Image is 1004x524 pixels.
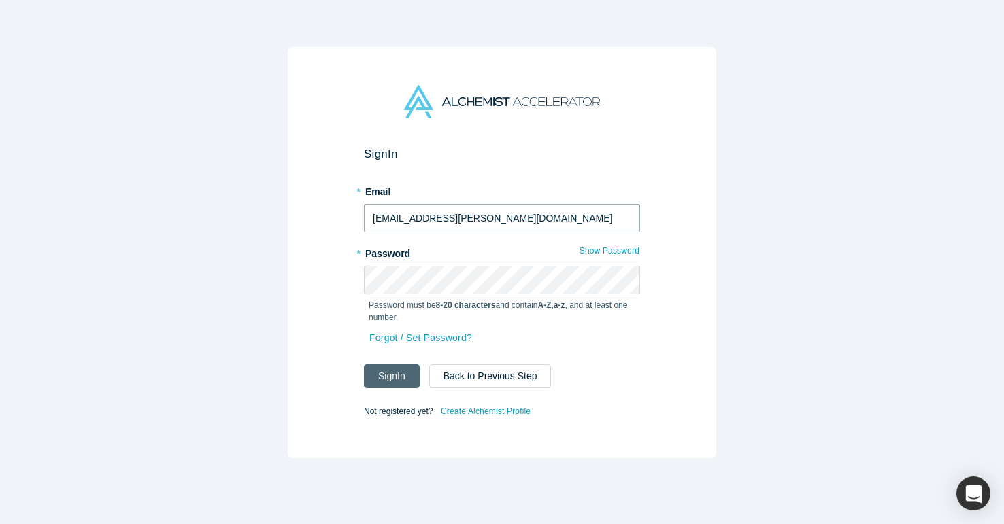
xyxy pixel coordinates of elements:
[364,180,640,199] label: Email
[364,147,640,161] h2: Sign In
[369,326,473,350] a: Forgot / Set Password?
[364,364,420,388] button: SignIn
[554,300,565,310] strong: a-z
[364,406,433,416] span: Not registered yet?
[538,300,552,310] strong: A-Z
[404,85,600,118] img: Alchemist Accelerator Logo
[436,300,496,310] strong: 8-20 characters
[364,242,640,261] label: Password
[369,299,635,324] p: Password must be and contain , , and at least one number.
[429,364,552,388] button: Back to Previous Step
[440,402,531,420] a: Create Alchemist Profile
[579,242,640,260] button: Show Password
